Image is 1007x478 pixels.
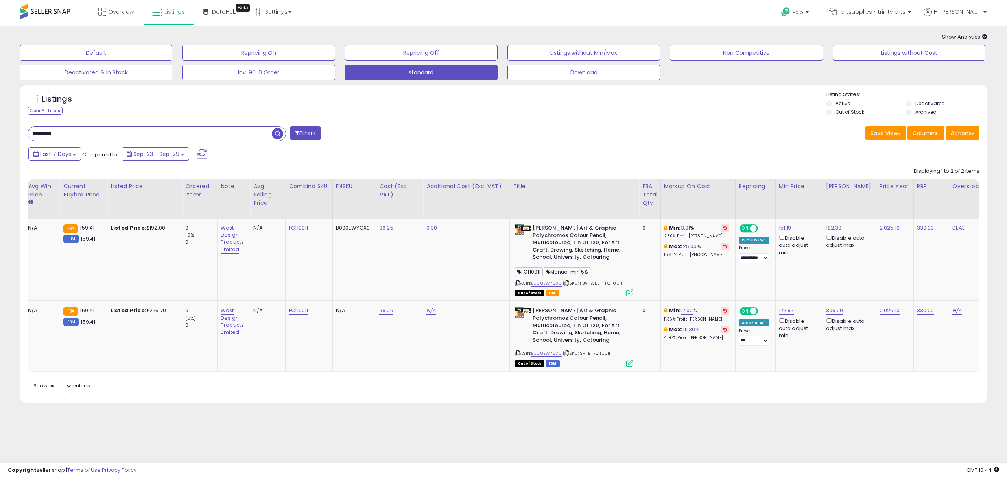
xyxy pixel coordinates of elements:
div: Amazon AI * [739,319,769,326]
div: 0 [185,224,217,232]
span: ON [740,225,750,232]
i: Revert to store-level Min Markup [723,226,727,230]
span: Compared to: [82,151,118,158]
i: Revert to store-level Max Markup [723,245,727,248]
a: West Design Products Limited [221,307,244,336]
label: Archived [915,109,937,115]
div: Preset: [739,328,769,346]
small: FBM [63,235,79,243]
a: FC110011 [289,224,308,232]
a: 2,025.10 [880,307,900,315]
th: CSV column name: cust_attr_3_Overstocked [949,179,994,219]
h5: Listings [42,94,72,105]
span: | SKU: SP_E_FC110011 [563,350,610,356]
div: Clear All Filters [28,107,63,115]
div: Current Buybox Price [63,182,104,199]
small: FBA [63,224,78,233]
div: Listed Price [111,182,179,191]
button: Download [507,65,660,80]
a: DEAL [952,224,965,232]
b: Max: [669,326,683,333]
span: All listings that are currently out of stock and unavailable for purchase on Amazon [515,360,544,367]
div: 0 [185,239,217,246]
a: West Design Products Limited [221,224,244,254]
div: [PERSON_NAME] [826,182,873,191]
div: FBA Total Qty [642,182,657,207]
button: Listings without Min/Max [507,45,660,61]
button: Save View [865,126,906,140]
i: Revert to store-level Min Markup [723,309,727,313]
a: Help [775,1,817,26]
label: Out of Stock [835,109,864,115]
a: B000EWYCX0 [531,280,562,287]
i: This overrides the store level min markup for this listing [664,225,667,230]
div: Combind SKU [289,182,329,191]
span: FBA [546,290,559,296]
a: 0.30 [426,224,437,232]
th: CSV column name: cust_attr_5_RRP [913,179,949,219]
b: [PERSON_NAME] Art & Graphic Polychromos Colour Pencil, Multicoloured, Tin Of 120, For Art, Craft,... [533,224,628,263]
div: Displaying 1 to 2 of 2 items [914,168,979,175]
a: B000EWYCX0 [531,350,562,357]
div: Repricing [739,182,772,191]
span: Manual min 5% [544,267,590,276]
p: 15.84% Profit [PERSON_NAME] [664,252,729,258]
div: £275.79 [111,307,176,314]
div: Min Price [779,182,819,191]
b: Max: [669,243,683,250]
span: Last 7 Days [40,150,71,158]
div: RRP [917,182,946,191]
div: Disable auto adjust min [779,233,817,256]
span: Listings [164,8,185,16]
button: Default [20,45,172,61]
div: Preset: [739,245,769,263]
span: Hi [PERSON_NAME] [934,8,981,16]
a: FC110011 [289,307,308,315]
div: £192.00 [111,224,176,232]
div: N/A [253,307,279,314]
small: (0%) [185,232,196,238]
div: Additional Cost (Exc. VAT) [426,182,506,191]
div: B000EWYCX0 [336,224,370,232]
a: 96.25 [379,224,393,232]
div: Disable auto adjust min [779,317,817,339]
a: 306.29 [826,307,843,315]
p: Listing States: [826,91,987,98]
a: 151.19 [779,224,791,232]
div: 0 [642,224,655,232]
a: 3.01 [681,224,690,232]
th: CSV column name: cust_attr_2_Combind SKU [286,179,332,219]
button: Columns [907,126,944,140]
a: 25.00 [683,243,697,250]
div: N/A [28,224,54,232]
a: 111.30 [683,326,695,333]
i: This overrides the store level max markup for this listing [664,244,667,249]
small: Avg Win Price. [28,199,33,206]
a: N/A [952,307,962,315]
span: OFF [757,308,769,315]
div: ASIN: [515,307,633,365]
span: Sep-23 - Sep-29 [133,150,179,158]
th: The percentage added to the cost of goods (COGS) that forms the calculator for Min & Max prices. [660,179,735,219]
i: Get Help [781,7,791,17]
span: | SKU: FBA_WEST_FC110011 [563,280,622,286]
p: 11.36% Profit [PERSON_NAME] [664,317,729,322]
span: 159.41 [81,318,95,326]
div: 0 [185,322,217,329]
div: N/A [28,307,54,314]
div: Tooltip anchor [236,4,250,12]
button: Deactivated & In Stock [20,65,172,80]
button: Inv. 90, 0 Order [182,65,335,80]
div: Overstocked [952,182,991,191]
div: FNSKU [336,182,373,191]
button: Listings without Cost [833,45,985,61]
label: Active [835,100,850,107]
div: % [664,307,729,322]
div: Title [513,182,636,191]
button: Filters [290,126,321,140]
a: 330.00 [917,307,934,315]
span: FBM [546,360,560,367]
div: Disable auto adjust max [826,233,870,249]
small: FBA [63,307,78,316]
div: N/A [253,224,279,232]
